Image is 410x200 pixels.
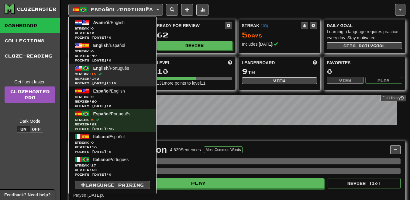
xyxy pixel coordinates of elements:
span: Review: 60 [75,99,150,104]
span: Points [DATE]: 0 [75,149,150,154]
span: Level [157,60,171,66]
button: View [242,77,317,84]
div: 4.629 Sentences [170,147,201,153]
span: Points [DATE]: 0 [75,35,150,40]
span: / Português [93,66,129,71]
span: 0 [91,141,94,144]
span: 0 [91,95,94,99]
a: Avañe'ẽ/EnglishStreak:0 Review:0Points [DATE]:0 [69,18,156,41]
span: Points [DATE]: 88 [75,127,150,131]
span: English [93,43,109,48]
button: Play [73,178,324,188]
div: Streak [242,23,301,29]
span: Avañe'ẽ [93,20,110,25]
button: Seta dailygoal [327,42,402,49]
div: Includes [DATE]! [242,41,317,47]
span: Score more points to level up [228,60,232,66]
span: Streak: [75,140,150,145]
span: Open feedback widget [4,192,50,198]
span: Points [DATE]: 116 [75,81,150,86]
span: Points [DATE]: 0 [75,104,150,108]
button: Play [365,77,402,84]
span: / Español [93,134,125,139]
span: / English [93,20,125,25]
span: / English [93,89,125,93]
a: English/PortuguêsStreak:16 Review:142Points [DATE]:116 [69,64,156,86]
div: Day s [242,31,317,39]
a: (-03) [260,24,268,28]
div: Daily Goal [327,23,402,29]
span: Streak: [75,118,150,122]
div: 62 [157,31,232,39]
a: Español/PortuguêsStreak:5 Review:62Points [DATE]:88 [69,109,156,132]
span: Review: 62 [75,122,150,127]
span: 9 [242,67,248,75]
span: / Português [93,111,130,116]
span: Review: 10 [75,145,150,149]
span: Italiano [93,157,108,162]
span: Italiano [93,134,108,139]
span: Español [93,111,110,116]
span: Review: 0 [75,31,150,35]
button: Off [30,126,43,132]
div: 131 more points to level 11 [157,80,232,86]
div: 10 [157,68,232,75]
span: 0 [91,49,94,53]
span: Points [DATE]: 0 [75,58,150,63]
button: Add sentence to collection [181,4,193,16]
span: 17 [91,163,96,167]
span: Español [93,89,110,93]
span: Streak: [75,95,150,99]
span: / Português [93,157,129,162]
a: Language Pairing [75,181,150,189]
span: Streak: [75,49,150,54]
span: Review: 40 [75,54,150,58]
button: Search sentences [166,4,178,16]
div: Get fluent faster. [5,79,55,85]
div: 0 [327,68,402,75]
button: On [17,126,30,132]
div: Learning a language requires practice every day. Stay motivated! [327,29,402,41]
span: 5 [242,30,248,39]
span: a daily [353,44,373,48]
span: 0 [91,26,94,30]
div: Favorites [327,60,402,66]
a: Español/EnglishStreak:0 Review:60Points [DATE]:0 [69,86,156,109]
button: Review [157,41,232,50]
span: English [93,66,109,71]
span: Points [DATE]: 0 [75,172,150,177]
span: Español / Português [91,7,153,12]
div: Ready for Review [157,23,225,29]
span: Review: 60 [75,168,150,172]
button: Español/Português [68,4,163,16]
a: Italiano/PortuguêsStreak:17 Review:60Points [DATE]:0 [69,155,156,178]
div: Dark Mode [5,118,55,124]
span: Review: 142 [75,76,150,81]
span: Streak: [75,163,150,168]
button: Most Common Words [204,146,243,153]
span: 16 [91,72,96,76]
span: This week in points, UTC [313,60,317,66]
button: More stats [196,4,208,16]
span: Leaderboard [242,60,275,66]
a: English/EspañolStreak:0 Review:40Points [DATE]:0 [69,41,156,64]
div: Clozemaster [17,6,56,12]
span: Streak: [75,72,150,76]
p: In Progress [68,131,405,137]
button: View [327,77,363,84]
div: th [242,68,317,75]
button: Full History [381,95,405,101]
span: 5 [91,118,94,121]
span: Played [DATE]: 0 [73,193,104,198]
span: Streak: [75,26,150,31]
button: Review (10) [328,178,401,188]
span: / Español [93,43,125,48]
a: ClozemasterPro [5,86,55,103]
a: Italiano/EspañolStreak:0 Review:10Points [DATE]:0 [69,132,156,155]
